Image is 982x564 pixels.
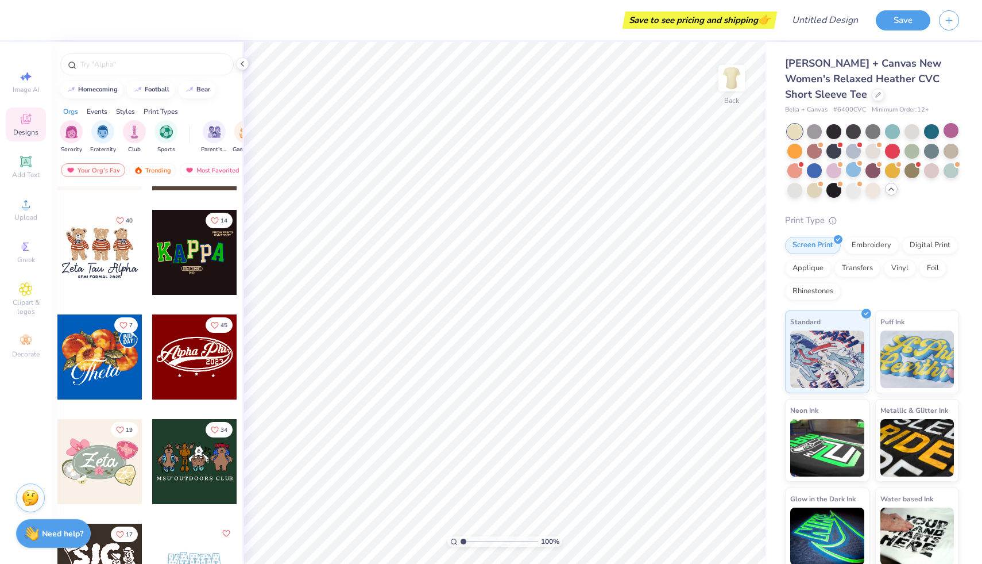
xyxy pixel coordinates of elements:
[116,106,135,117] div: Styles
[790,419,864,477] img: Neon Ink
[79,59,226,70] input: Try "Alpha"
[541,536,559,547] span: 100 %
[221,323,227,328] span: 45
[844,237,899,254] div: Embroidery
[179,81,215,98] button: bear
[206,213,233,228] button: Like
[134,166,143,174] img: trending.gif
[17,255,35,264] span: Greek
[180,163,245,177] div: Most Favorited
[90,145,116,154] span: Fraternity
[208,125,221,139] img: Parent's Weekend Image
[834,260,880,277] div: Transfers
[111,422,138,438] button: Like
[87,106,107,117] div: Events
[78,86,118,93] div: homecoming
[785,105,828,115] span: Bella + Canvas
[123,120,146,154] div: filter for Club
[880,404,948,416] span: Metallic & Glitter Ink
[129,323,133,328] span: 7
[66,166,75,174] img: most_fav.gif
[96,125,109,139] img: Fraternity Image
[790,316,821,328] span: Standard
[880,331,954,388] img: Puff Ink
[111,527,138,542] button: Like
[219,527,233,540] button: Like
[90,120,116,154] button: filter button
[12,350,40,359] span: Decorate
[14,213,37,222] span: Upload
[60,81,123,98] button: homecoming
[876,10,930,30] button: Save
[61,163,125,177] div: Your Org's Fav
[67,86,76,93] img: trend_line.gif
[127,81,175,98] button: football
[90,120,116,154] div: filter for Fraternity
[63,106,78,117] div: Orgs
[145,86,169,93] div: football
[13,128,38,137] span: Designs
[126,532,133,538] span: 17
[902,237,958,254] div: Digital Print
[12,170,40,179] span: Add Text
[6,298,46,316] span: Clipart & logos
[758,13,771,26] span: 👉
[185,86,194,93] img: trend_line.gif
[123,120,146,154] button: filter button
[206,317,233,333] button: Like
[724,95,739,106] div: Back
[157,145,175,154] span: Sports
[233,145,259,154] span: Game Day
[129,163,176,177] div: Trending
[154,120,177,154] button: filter button
[196,86,210,93] div: bear
[833,105,866,115] span: # 6400CVC
[185,166,194,174] img: most_fav.gif
[133,86,142,93] img: trend_line.gif
[785,56,941,101] span: [PERSON_NAME] + Canvas New Women's Relaxed Heather CVC Short Sleeve Tee
[785,237,841,254] div: Screen Print
[65,125,78,139] img: Sorority Image
[60,120,83,154] div: filter for Sorority
[785,283,841,300] div: Rhinestones
[201,145,227,154] span: Parent's Weekend
[128,145,141,154] span: Club
[790,331,864,388] img: Standard
[160,125,173,139] img: Sports Image
[790,404,818,416] span: Neon Ink
[201,120,227,154] div: filter for Parent's Weekend
[126,427,133,433] span: 19
[221,218,227,224] span: 14
[720,67,743,90] img: Back
[872,105,929,115] span: Minimum Order: 12 +
[625,11,774,29] div: Save to see pricing and shipping
[60,120,83,154] button: filter button
[128,125,141,139] img: Club Image
[201,120,227,154] button: filter button
[880,419,954,477] img: Metallic & Glitter Ink
[880,316,904,328] span: Puff Ink
[884,260,916,277] div: Vinyl
[154,120,177,154] div: filter for Sports
[785,214,959,227] div: Print Type
[206,422,233,438] button: Like
[239,125,253,139] img: Game Day Image
[790,493,856,505] span: Glow in the Dark Ink
[111,213,138,228] button: Like
[13,85,40,94] span: Image AI
[233,120,259,154] button: filter button
[42,528,83,539] strong: Need help?
[114,317,138,333] button: Like
[785,260,831,277] div: Applique
[144,106,178,117] div: Print Types
[233,120,259,154] div: filter for Game Day
[919,260,946,277] div: Foil
[880,493,933,505] span: Water based Ink
[126,218,133,224] span: 40
[783,9,867,32] input: Untitled Design
[61,145,82,154] span: Sorority
[221,427,227,433] span: 34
